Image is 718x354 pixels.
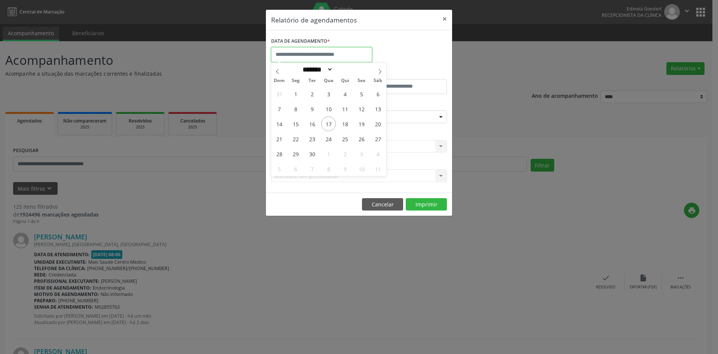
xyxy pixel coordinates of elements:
span: Setembro 27, 2025 [371,131,385,146]
span: Setembro 25, 2025 [338,131,352,146]
span: Setembro 23, 2025 [305,131,319,146]
span: Outubro 7, 2025 [305,161,319,176]
span: Setembro 3, 2025 [321,87,336,101]
span: Setembro 21, 2025 [272,131,286,146]
span: Outubro 1, 2025 [321,146,336,161]
label: ATÉ [361,67,447,79]
span: Qua [320,78,337,83]
span: Setembro 4, 2025 [338,87,352,101]
h5: Relatório de agendamentos [271,15,357,25]
span: Sex [353,78,370,83]
span: Outubro 5, 2025 [272,161,286,176]
span: Setembro 18, 2025 [338,117,352,131]
span: Setembro 20, 2025 [371,117,385,131]
span: Setembro 30, 2025 [305,146,319,161]
button: Close [437,10,452,28]
span: Setembro 9, 2025 [305,102,319,116]
span: Ter [304,78,320,83]
span: Setembro 12, 2025 [354,102,369,116]
span: Setembro 2, 2025 [305,87,319,101]
span: Sáb [370,78,386,83]
span: Setembro 15, 2025 [288,117,303,131]
span: Setembro 10, 2025 [321,102,336,116]
input: Year [333,66,358,73]
span: Setembro 16, 2025 [305,117,319,131]
button: Imprimir [406,198,447,211]
span: Outubro 8, 2025 [321,161,336,176]
label: DATA DE AGENDAMENTO [271,36,330,47]
span: Setembro 1, 2025 [288,87,303,101]
button: Cancelar [362,198,403,211]
span: Outubro 6, 2025 [288,161,303,176]
span: Seg [288,78,304,83]
span: Setembro 26, 2025 [354,131,369,146]
span: Dom [271,78,288,83]
span: Setembro 5, 2025 [354,87,369,101]
span: Outubro 2, 2025 [338,146,352,161]
select: Month [300,66,333,73]
span: Setembro 28, 2025 [272,146,286,161]
span: Qui [337,78,353,83]
span: Setembro 22, 2025 [288,131,303,146]
span: Setembro 13, 2025 [371,102,385,116]
span: Setembro 29, 2025 [288,146,303,161]
span: Setembro 8, 2025 [288,102,303,116]
span: Outubro 11, 2025 [371,161,385,176]
span: Outubro 10, 2025 [354,161,369,176]
span: Setembro 7, 2025 [272,102,286,116]
span: Setembro 11, 2025 [338,102,352,116]
span: Agosto 31, 2025 [272,87,286,101]
span: Outubro 3, 2025 [354,146,369,161]
span: Setembro 6, 2025 [371,87,385,101]
span: Outubro 9, 2025 [338,161,352,176]
span: Setembro 14, 2025 [272,117,286,131]
span: Setembro 19, 2025 [354,117,369,131]
span: Outubro 4, 2025 [371,146,385,161]
span: Setembro 24, 2025 [321,131,336,146]
span: Setembro 17, 2025 [321,117,336,131]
